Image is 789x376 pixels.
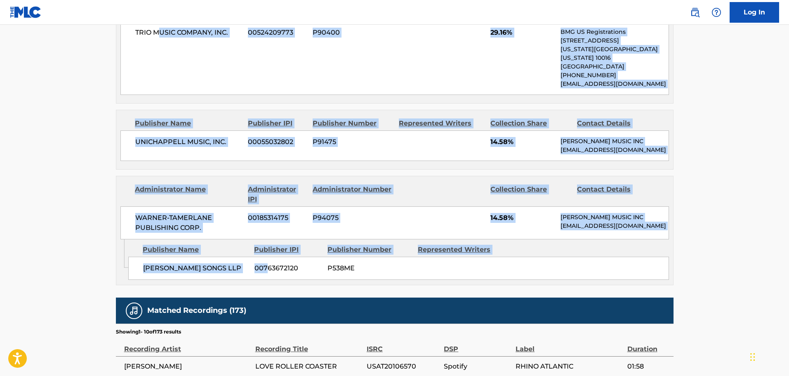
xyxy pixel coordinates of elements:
span: TRIO MUSIC COMPANY, INC. [135,28,242,38]
span: [PERSON_NAME] SONGS LLP [143,263,248,273]
span: 00185314175 [248,213,306,223]
p: [PERSON_NAME] MUSIC INC [561,137,668,146]
div: Recording Title [255,336,363,354]
div: Administrator Name [135,184,242,204]
span: RHINO ATLANTIC [516,362,623,371]
span: [PERSON_NAME] [124,362,251,371]
span: 00524209773 [248,28,306,38]
span: 14.58% [490,137,554,147]
p: [US_STATE][GEOGRAPHIC_DATA][US_STATE] 10016 [561,45,668,62]
div: Help [708,4,725,21]
p: [PERSON_NAME] MUSIC INC [561,213,668,222]
span: WARNER-TAMERLANE PUBLISHING CORP. [135,213,242,233]
div: Publisher Number [327,245,412,255]
span: USAT20106570 [367,362,440,371]
span: P90400 [313,28,393,38]
div: Administrator Number [313,184,393,204]
span: 29.16% [490,28,554,38]
div: Represented Writers [418,245,502,255]
p: Showing 1 - 10 of 173 results [116,328,181,336]
div: Collection Share [490,184,570,204]
img: Matched Recordings [129,306,139,316]
div: Recording Artist [124,336,251,354]
span: Spotify [444,362,511,371]
span: UNICHAPPELL MUSIC, INC. [135,137,242,147]
a: Public Search [687,4,703,21]
div: Label [516,336,623,354]
div: Publisher Name [143,245,248,255]
span: 01:58 [627,362,669,371]
div: Administrator IPI [248,184,306,204]
div: Publisher IPI [248,118,306,128]
div: ISRC [367,336,440,354]
div: Contact Details [577,118,657,128]
p: [PHONE_NUMBER] [561,71,668,80]
h5: Matched Recordings (173) [147,306,246,315]
span: 00763672120 [254,263,321,273]
p: [GEOGRAPHIC_DATA] [561,62,668,71]
div: Duration [627,336,669,354]
p: [EMAIL_ADDRESS][DOMAIN_NAME] [561,222,668,230]
div: Drag [750,345,755,369]
p: [EMAIL_ADDRESS][DOMAIN_NAME] [561,146,668,154]
img: MLC Logo [10,6,42,18]
div: Publisher Number [313,118,393,128]
iframe: Chat Widget [748,336,789,376]
span: P94075 [313,213,393,223]
p: BMG US Registrations [561,28,668,36]
span: 14.58% [490,213,554,223]
div: Represented Writers [399,118,484,128]
span: P91475 [313,137,393,147]
div: Publisher Name [135,118,242,128]
span: P538ME [327,263,412,273]
img: search [690,7,700,17]
div: Publisher IPI [254,245,321,255]
div: Contact Details [577,184,657,204]
img: help [711,7,721,17]
div: DSP [444,336,511,354]
p: [STREET_ADDRESS] [561,36,668,45]
span: LOVE ROLLER COASTER [255,362,363,371]
a: Log In [730,2,779,23]
span: 00055032802 [248,137,306,147]
p: [EMAIL_ADDRESS][DOMAIN_NAME] [561,80,668,88]
div: Collection Share [490,118,570,128]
